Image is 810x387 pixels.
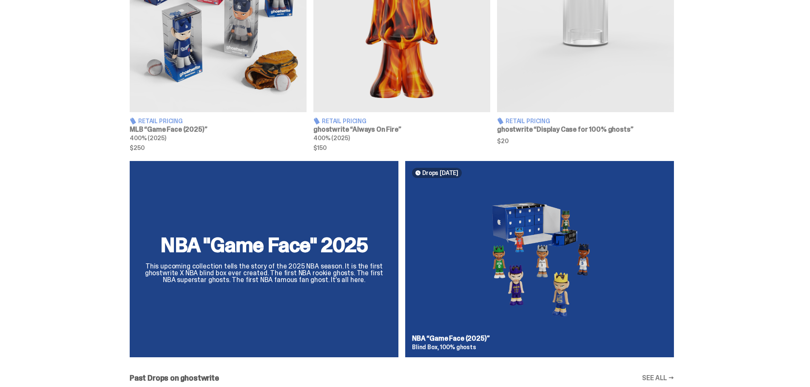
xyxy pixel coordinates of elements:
span: Drops [DATE] [422,169,458,176]
h3: MLB “Game Face (2025)” [130,126,307,133]
span: Retail Pricing [506,118,550,124]
span: Retail Pricing [138,118,183,124]
span: Retail Pricing [322,118,367,124]
span: 400% (2025) [313,134,350,142]
h2: NBA "Game Face" 2025 [140,235,388,255]
h2: Past Drops on ghostwrite [130,374,219,382]
span: 100% ghosts [440,343,476,351]
img: Game Face (2025) [412,185,667,328]
span: $250 [130,145,307,151]
p: This upcoming collection tells the story of the 2025 NBA season. It is the first ghostwrite X NBA... [140,263,388,283]
h3: ghostwrite “Always On Fire” [313,126,490,133]
a: SEE ALL → [642,375,674,381]
h3: ghostwrite “Display Case for 100% ghosts” [497,126,674,133]
span: $20 [497,138,674,144]
a: Drops [DATE] Game Face (2025) [405,161,674,357]
span: $150 [313,145,490,151]
h3: NBA “Game Face (2025)” [412,335,667,342]
span: 400% (2025) [130,134,166,142]
span: Blind Box, [412,343,439,351]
